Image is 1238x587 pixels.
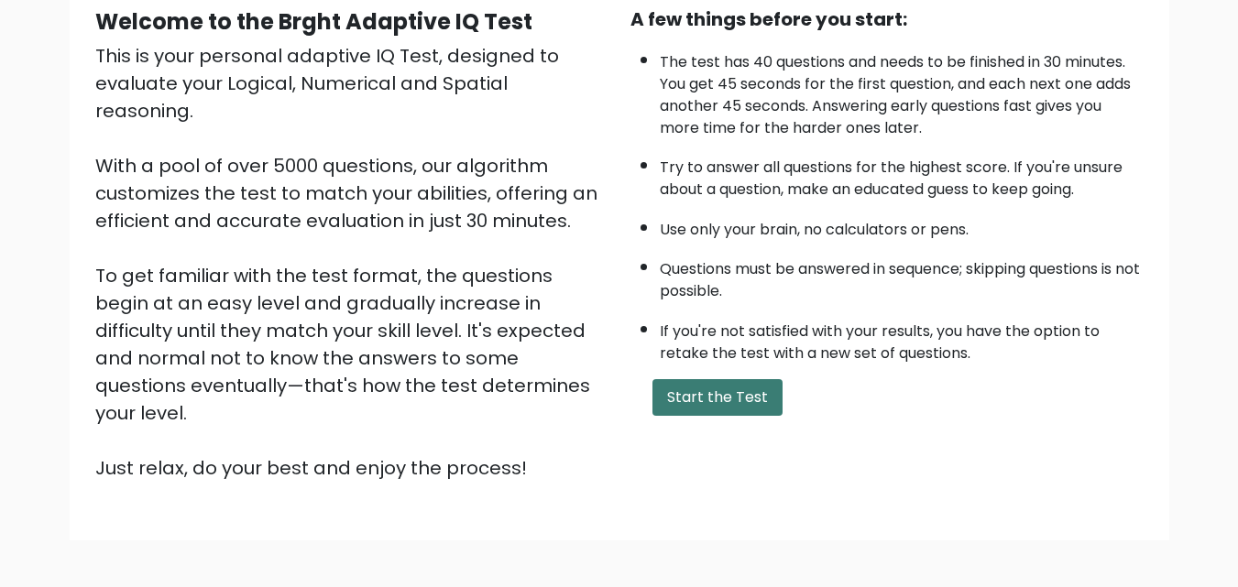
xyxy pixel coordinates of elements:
[630,5,1144,33] div: A few things before you start:
[660,311,1144,364] li: If you're not satisfied with your results, you have the option to retake the test with a new set ...
[660,249,1144,302] li: Questions must be answered in sequence; skipping questions is not possible.
[660,147,1144,201] li: Try to answer all questions for the highest score. If you're unsure about a question, make an edu...
[660,210,1144,241] li: Use only your brain, no calculators or pens.
[95,42,608,482] div: This is your personal adaptive IQ Test, designed to evaluate your Logical, Numerical and Spatial ...
[95,6,532,37] b: Welcome to the Brght Adaptive IQ Test
[652,379,783,416] button: Start the Test
[660,42,1144,139] li: The test has 40 questions and needs to be finished in 30 minutes. You get 45 seconds for the firs...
